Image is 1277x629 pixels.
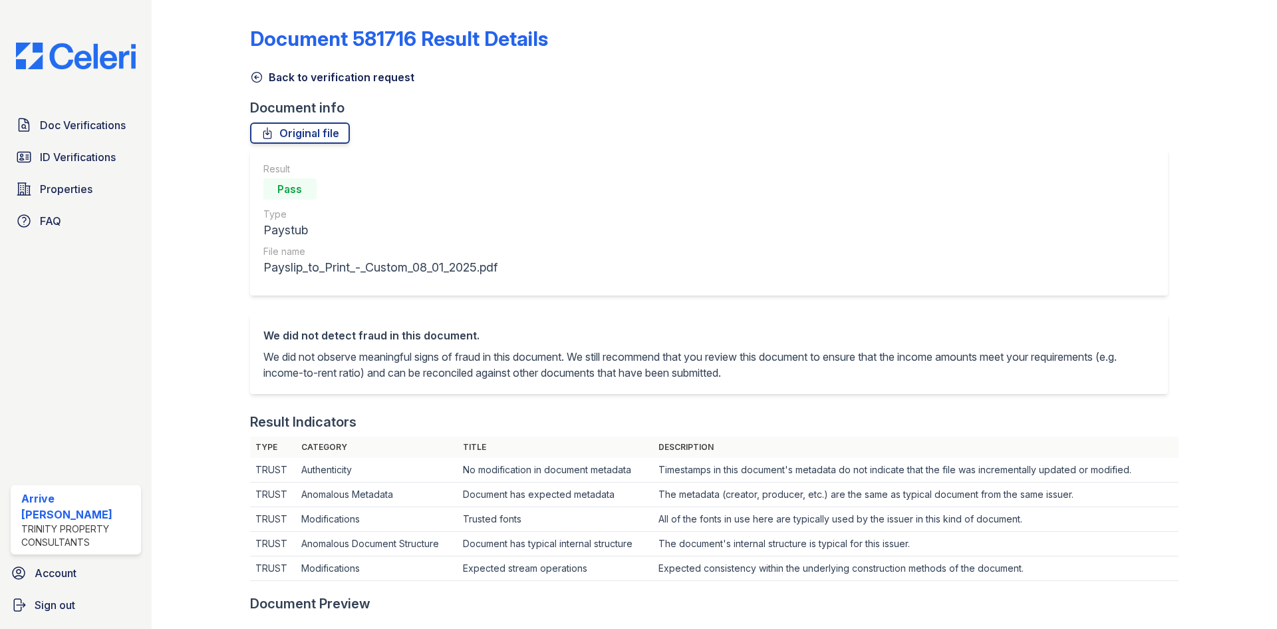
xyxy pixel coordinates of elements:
[458,437,653,458] th: Title
[263,178,317,200] div: Pass
[250,27,548,51] a: Document 581716 Result Details
[40,149,116,165] span: ID Verifications
[250,594,370,613] div: Document Preview
[653,556,1179,581] td: Expected consistency within the underlying construction methods of the document.
[21,491,136,523] div: Arrive [PERSON_NAME]
[653,437,1179,458] th: Description
[250,507,297,532] td: TRUST
[263,258,497,277] div: Payslip_to_Print_-_Custom_08_01_2025.pdf
[250,122,350,144] a: Original file
[250,99,1179,117] div: Document info
[263,162,497,176] div: Result
[250,458,297,483] td: TRUST
[458,556,653,581] td: Expected stream operations
[458,483,653,507] td: Document has expected metadata
[296,483,457,507] td: Anomalous Metadata
[11,176,141,202] a: Properties
[11,144,141,170] a: ID Verifications
[40,213,61,229] span: FAQ
[263,208,497,221] div: Type
[250,437,297,458] th: Type
[263,327,1155,343] div: We did not detect fraud in this document.
[250,69,414,85] a: Back to verification request
[35,565,76,581] span: Account
[296,507,457,532] td: Modifications
[296,458,457,483] td: Authenticity
[11,208,141,234] a: FAQ
[296,532,457,556] td: Anomalous Document Structure
[250,413,356,431] div: Result Indicators
[250,532,297,556] td: TRUST
[263,221,497,240] div: Paystub
[458,458,653,483] td: No modification in document metadata
[263,349,1155,381] p: We did not observe meaningful signs of fraud in this document. We still recommend that you review...
[296,437,457,458] th: Category
[40,117,126,133] span: Doc Verifications
[5,592,146,618] a: Sign out
[35,597,75,613] span: Sign out
[458,532,653,556] td: Document has typical internal structure
[250,483,297,507] td: TRUST
[653,483,1179,507] td: The metadata (creator, producer, etc.) are the same as typical document from the same issuer.
[653,507,1179,532] td: All of the fonts in use here are typically used by the issuer in this kind of document.
[5,43,146,69] img: CE_Logo_Blue-a8612792a0a2168367f1c8372b55b34899dd931a85d93a1a3d3e32e68fde9ad4.png
[21,523,136,549] div: Trinity Property Consultants
[458,507,653,532] td: Trusted fonts
[653,458,1179,483] td: Timestamps in this document's metadata do not indicate that the file was incrementally updated or...
[296,556,457,581] td: Modifications
[653,532,1179,556] td: The document's internal structure is typical for this issuer.
[11,112,141,138] a: Doc Verifications
[250,556,297,581] td: TRUST
[40,181,92,197] span: Properties
[5,560,146,586] a: Account
[263,245,497,258] div: File name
